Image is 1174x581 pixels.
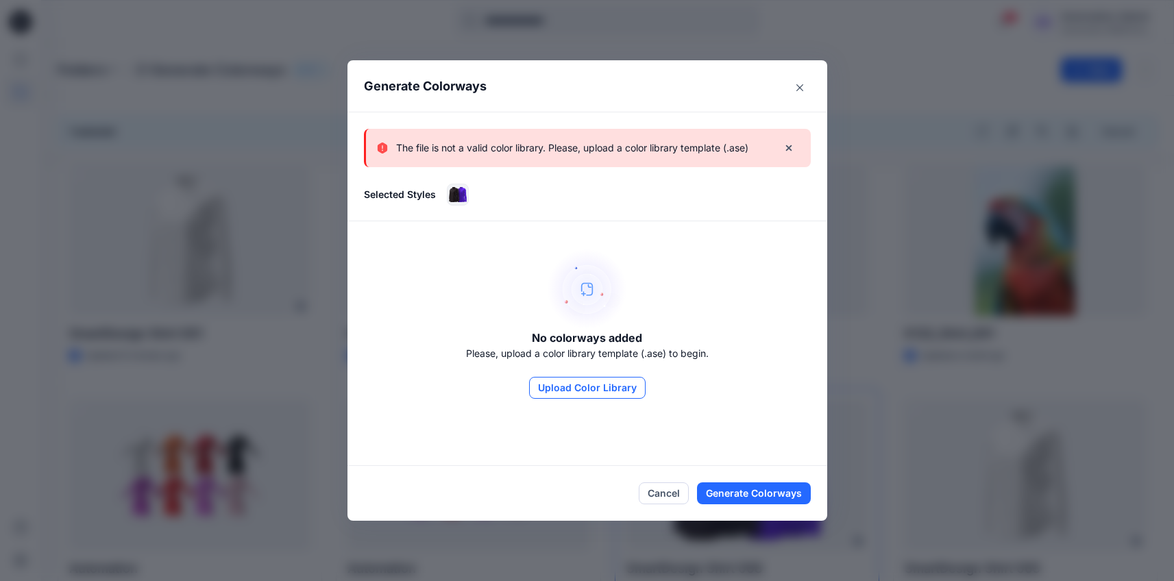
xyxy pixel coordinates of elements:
p: Selected Styles [364,187,436,201]
button: Cancel [639,482,689,504]
p: The file is not a valid color library. Please, upload a color library template (.ase) [396,140,748,156]
img: empty-state-image.svg [547,249,628,330]
h5: No colorways added [532,330,642,346]
img: SmartDesign Shirt 008 [448,184,468,205]
header: Generate Colorways [347,60,827,112]
button: Close [789,77,811,99]
p: Please, upload a color library template (.ase) to begin. [466,346,709,360]
button: Generate Colorways [697,482,811,504]
button: Upload Color Library [529,377,646,399]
